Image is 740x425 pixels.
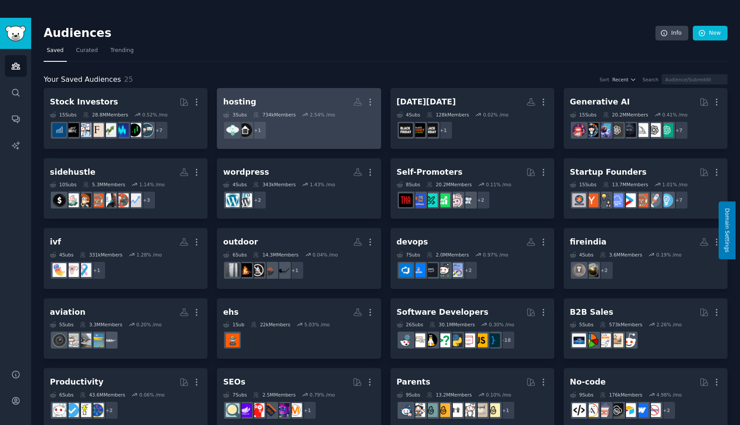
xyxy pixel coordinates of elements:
img: CampingGear [251,263,264,277]
img: CampingandHiking [263,263,277,277]
div: Sort [600,76,610,83]
img: InfertilityBabies [77,263,91,277]
div: sidehustle [50,167,95,178]
div: fireindia [570,237,606,248]
a: outdoor6Subs14.3MMembers0.04% /mo+1hammockcampingCampingandHikingCampingGearcampingOutdoors [217,228,381,289]
img: alphaandbetausers [424,193,438,207]
img: sysadmin [436,263,450,277]
div: 0.19 % /mo [656,252,682,258]
img: Parenting [486,403,500,417]
div: 3 Sub s [223,112,247,118]
div: 14.3M Members [253,252,298,258]
div: Parents [397,377,431,388]
a: Software Developers26Subs30.1MMembers0.30% /mo+18programmingjavascriptwebdevPythoncscareerquestio... [390,298,554,359]
img: aviationmaintenance [77,333,91,347]
div: 4 Sub s [397,112,420,118]
img: seogrowth [238,403,252,417]
div: 15 Sub s [50,112,77,118]
img: StockMarket [115,123,129,137]
img: B_2_B_Selling_Tips [572,333,586,347]
span: Curated [76,47,98,55]
div: 1.14 % /mo [139,181,165,188]
div: Startup Founders [570,167,646,178]
div: [DATE][DATE] [397,96,456,108]
img: getdisciplined [65,403,79,417]
img: SEO [276,403,289,417]
div: outdoor [223,237,258,248]
div: 20.2M Members [603,112,648,118]
img: lifehacks [77,403,91,417]
img: cscareerquestions [436,333,450,347]
img: webflow [634,403,648,417]
span: Recent [612,76,628,83]
div: + 1 [248,121,267,140]
div: SEOs [223,377,245,388]
div: + 2 [248,191,267,209]
div: 176k Members [600,392,642,398]
a: ivf4Subs331kMembers1.28% /mo+1InfertilityBabiesinfertilityIVF [44,228,207,289]
img: B2BSales [585,333,598,347]
div: Stock Investors [50,96,118,108]
img: Python [449,333,463,347]
img: azuredevops [399,263,413,277]
div: 2.54 % /mo [310,112,335,118]
img: BlackFridayRumors [411,123,425,137]
a: Startup Founders15Subs13.7MMembers1.01% /mo+7EntrepreneurstartupsEntrepreneurRideAlongstartupSaaS... [564,158,728,219]
img: bigseo [263,403,277,417]
img: reactjs [399,333,413,347]
img: GummySearch logo [5,26,26,41]
div: aviation [50,307,85,318]
div: 1.01 % /mo [662,181,687,188]
div: 30.1M Members [429,321,475,328]
img: toddlers [449,403,463,417]
a: sidehustle10Subs5.3MMembers1.14% /mo+3juststartpassive_incomesweatystartupEntrepreneurRideAlongSi... [44,158,207,219]
img: FatFIREIndia [585,263,598,277]
div: 9 Sub s [397,392,420,398]
div: 734k Members [253,112,296,118]
img: DevOpsLinks [411,263,425,277]
span: Saved [47,47,64,55]
div: 8 Sub s [397,181,420,188]
img: InternetIsBeautiful [461,193,475,207]
img: beyondthebump [474,403,488,417]
img: TechSEO [251,403,264,417]
img: growmybusiness [597,193,611,207]
img: OpenAI [647,123,661,137]
img: hammockcamping [276,263,289,277]
img: midjourney [634,123,648,137]
div: 2.26 % /mo [656,321,682,328]
img: TestMyApp [399,193,413,207]
img: SafetyProfessionals [226,333,240,347]
div: 5.3M Members [83,181,125,188]
img: nocode [647,403,661,417]
div: + 1 [285,261,304,280]
div: 15 Sub s [570,112,597,118]
div: + 2 [657,401,676,420]
img: sidehustle [53,193,66,207]
div: 331k Members [80,252,122,258]
img: programming [486,333,500,347]
div: 2.5M Members [253,392,295,398]
div: 1 Sub [223,321,244,328]
div: 573k Members [600,321,642,328]
img: blackfriday [399,123,413,137]
img: selfpromotion [436,193,450,207]
div: ivf [50,237,61,248]
a: Info [655,26,688,41]
div: Software Developers [397,307,488,318]
img: SaaS [610,193,623,207]
div: 5 Sub s [50,321,73,328]
div: + 2 [100,401,118,420]
img: finance [90,123,104,137]
img: Outdoors [226,263,240,277]
div: 3.6M Members [600,252,642,258]
div: 4 Sub s [223,181,247,188]
img: AviationHistory [102,333,116,347]
a: ehs1Sub22kMembers5.03% /moSafetyProfessionals [217,298,381,359]
div: 0.06 % /mo [139,392,165,398]
img: Indiewebdev [572,193,586,207]
button: Domain Settings [719,201,736,259]
span: Trending [110,47,134,55]
div: 10 Sub s [50,181,77,188]
img: sales [622,333,636,347]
